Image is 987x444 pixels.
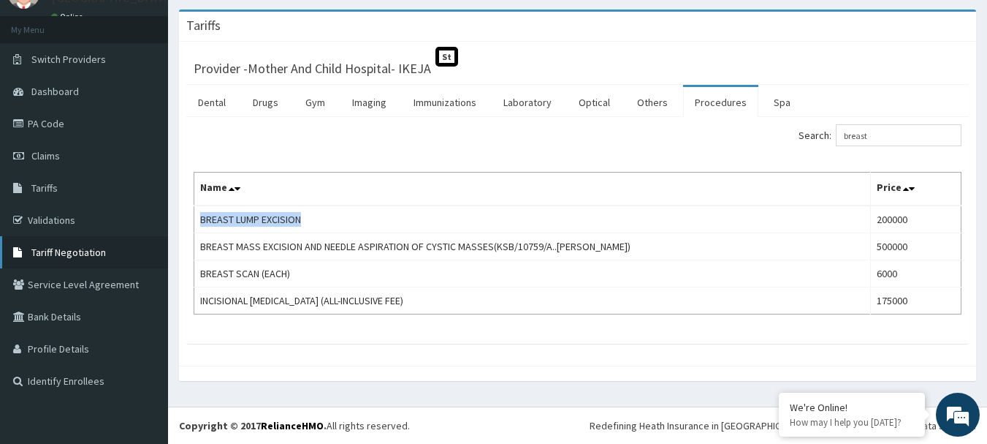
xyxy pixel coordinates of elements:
[762,87,802,118] a: Spa
[194,287,871,315] td: INCISIONAL [MEDICAL_DATA] (ALL-INCLUSIVE FEE)
[261,419,324,432] a: RelianceHMO
[294,87,337,118] a: Gym
[871,287,961,315] td: 175000
[871,173,961,206] th: Price
[625,87,679,118] a: Others
[194,206,871,233] td: BREAST LUMP EXCISION
[241,87,290,118] a: Drugs
[194,173,871,206] th: Name
[871,233,961,260] td: 500000
[871,260,961,287] td: 6000
[31,85,79,98] span: Dashboard
[194,260,871,287] td: BREAST SCAN (EACH)
[168,407,987,444] footer: All rights reserved.
[31,246,106,259] span: Tariff Negotiation
[435,47,458,67] span: St
[194,233,871,260] td: BREAST MASS EXCISION AND NEEDLE ASPIRATION OF CYSTIC MASSES(KSB/10759/A..[PERSON_NAME])
[402,87,488,118] a: Immunizations
[567,87,622,118] a: Optical
[51,12,86,22] a: Online
[186,19,221,32] h3: Tariffs
[31,53,106,66] span: Switch Providers
[790,416,914,429] p: How may I help you today?
[194,62,431,75] h3: Provider - Mother And Child Hospital- IKEJA
[179,419,327,432] strong: Copyright © 2017 .
[836,124,961,146] input: Search:
[7,292,278,343] textarea: Type your message and hit 'Enter'
[799,124,961,146] label: Search:
[340,87,398,118] a: Imaging
[790,401,914,414] div: We're Online!
[76,82,245,101] div: Chat with us now
[683,87,758,118] a: Procedures
[871,206,961,233] td: 200000
[590,418,976,433] div: Redefining Heath Insurance in [GEOGRAPHIC_DATA] using Telemedicine and Data Science!
[27,73,59,110] img: d_794563401_company_1708531726252_794563401
[240,7,275,42] div: Minimize live chat window
[492,87,563,118] a: Laboratory
[31,149,60,162] span: Claims
[85,130,202,278] span: We're online!
[186,87,237,118] a: Dental
[31,181,58,195] span: Tariffs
